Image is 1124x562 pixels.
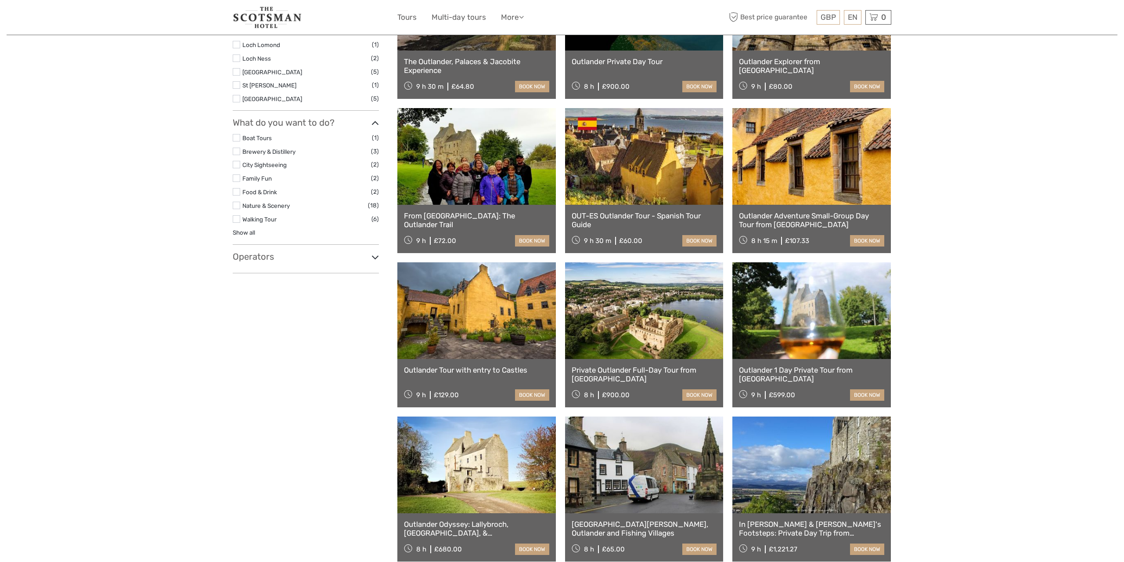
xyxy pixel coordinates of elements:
a: book now [515,235,549,247]
span: 8 h 15 m [751,237,777,245]
a: book now [515,81,549,92]
span: (18) [368,200,379,210]
h3: What do you want to do? [233,117,379,128]
a: book now [515,544,549,555]
div: £60.00 [619,237,642,245]
span: (5) [371,67,379,77]
a: In [PERSON_NAME] & [PERSON_NAME]'s Footsteps: Private Day Trip from [GEOGRAPHIC_DATA] [739,520,884,538]
div: EN [844,10,861,25]
span: 9 h [751,83,761,91]
span: (2) [371,187,379,197]
a: Loch Lomond [242,41,280,48]
span: (2) [371,160,379,170]
span: 9 h [751,391,761,399]
img: 681-f48ba2bd-dfbf-4b64-890c-b5e5c75d9d66_logo_small.jpg [233,7,302,28]
a: [GEOGRAPHIC_DATA][PERSON_NAME], Outlander and Fishing Villages [572,520,717,538]
div: £599.00 [769,391,795,399]
a: book now [515,389,549,401]
a: book now [850,235,884,247]
span: (1) [372,80,379,90]
a: Outlander Private Day Tour [572,57,717,66]
a: Loch Ness [242,55,271,62]
span: 8 h [584,391,594,399]
a: Outlander Adventure Small-Group Day Tour from [GEOGRAPHIC_DATA] [739,211,884,229]
a: Multi-day tours [432,11,486,24]
a: book now [682,81,717,92]
span: 8 h [584,545,594,553]
span: (3) [371,146,379,156]
a: Food & Drink [242,189,277,196]
span: (6) [371,214,379,224]
a: City Sightseeing [242,161,287,168]
a: OUT-ES Outlander Tour - Spanish Tour Guide [572,211,717,229]
a: book now [682,389,717,401]
a: Walking Tour [242,216,277,223]
span: (2) [371,173,379,183]
div: £72.00 [434,237,456,245]
div: £1,221.27 [769,545,797,553]
a: Show all [233,229,255,236]
span: Best price guarantee [727,10,814,25]
a: Family Fun [242,175,272,182]
span: 9 h 30 m [416,83,443,91]
a: book now [850,544,884,555]
span: GBP [821,13,836,22]
div: £64.80 [451,83,474,91]
a: book now [850,389,884,401]
div: £900.00 [602,83,630,91]
a: Private Outlander Full-Day Tour from [GEOGRAPHIC_DATA] [572,366,717,384]
span: 8 h [584,83,594,91]
a: book now [850,81,884,92]
a: Boat Tours [242,134,272,141]
span: 9 h [416,391,426,399]
a: From [GEOGRAPHIC_DATA]: The Outlander Trail [404,211,549,229]
span: 9 h [416,237,426,245]
a: More [501,11,524,24]
span: (2) [371,53,379,63]
span: (1) [372,40,379,50]
div: £680.00 [434,545,462,553]
a: [GEOGRAPHIC_DATA] [242,95,302,102]
span: 8 h [416,545,426,553]
a: Outlander Odyssey: Lallybroch, [GEOGRAPHIC_DATA], & [GEOGRAPHIC_DATA] [404,520,549,538]
a: Tours [397,11,417,24]
div: £900.00 [602,391,630,399]
a: Outlander Tour with entry to Castles [404,366,549,374]
div: £65.00 [602,545,625,553]
div: £107.33 [785,237,809,245]
span: 9 h [751,545,761,553]
a: book now [682,544,717,555]
a: Nature & Scenery [242,202,290,209]
span: (1) [372,133,379,143]
a: Outlander Explorer from [GEOGRAPHIC_DATA] [739,57,884,75]
a: The Outlander, Palaces & Jacobite Experience [404,57,549,75]
span: (5) [371,94,379,104]
a: Brewery & Distillery [242,148,295,155]
h3: Operators [233,251,379,262]
a: Outlander 1 Day Private Tour from [GEOGRAPHIC_DATA] [739,366,884,384]
div: £80.00 [769,83,793,91]
span: 0 [880,13,887,22]
a: St [PERSON_NAME] [242,82,296,89]
span: 9 h 30 m [584,237,611,245]
div: £129.00 [434,391,459,399]
a: book now [682,235,717,247]
a: [GEOGRAPHIC_DATA] [242,69,302,76]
